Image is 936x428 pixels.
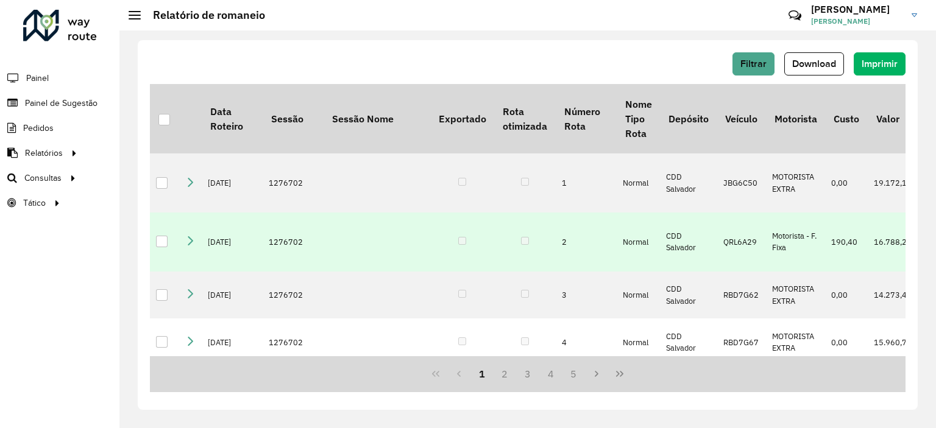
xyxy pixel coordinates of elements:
td: Normal [617,212,660,272]
td: 16.788,29 [868,212,918,272]
td: MOTORISTA EXTRA [766,318,825,366]
td: QRL6A29 [717,212,766,272]
td: JBG6C50 [717,153,766,212]
td: MOTORISTA EXTRA [766,272,825,319]
span: [PERSON_NAME] [811,16,902,27]
th: Sessão [263,84,324,153]
button: 1 [470,362,494,385]
td: 1 [556,153,617,212]
td: RBD7G67 [717,318,766,366]
button: Next Page [585,362,608,385]
span: Tático [23,197,46,209]
td: Normal [617,318,660,366]
td: 3 [556,272,617,319]
button: Imprimir [854,52,906,75]
td: 1276702 [263,153,324,212]
td: 1276702 [263,272,324,319]
th: Motorista [766,84,825,153]
td: [DATE] [202,318,263,366]
td: CDD Salvador [660,153,717,212]
th: Valor [868,84,918,153]
td: 2 [556,212,617,272]
span: Download [792,58,836,69]
span: Painel [26,72,49,85]
td: RBD7G62 [717,272,766,319]
h2: Relatório de romaneio [141,9,265,22]
th: Custo [825,84,867,153]
td: 4 [556,318,617,366]
td: 0,00 [825,318,867,366]
td: 0,00 [825,272,867,319]
td: MOTORISTA EXTRA [766,153,825,212]
a: Contato Rápido [782,2,808,29]
td: CDD Salvador [660,318,717,366]
td: [DATE] [202,153,263,212]
td: 14.273,43 [868,272,918,319]
span: Pedidos [23,122,54,135]
button: 5 [562,362,586,385]
th: Sessão Nome [324,84,430,153]
span: Imprimir [862,58,898,69]
button: 4 [539,362,562,385]
button: Download [784,52,844,75]
td: 1276702 [263,212,324,272]
th: Data Roteiro [202,84,263,153]
th: Número Rota [556,84,617,153]
td: 0,00 [825,153,867,212]
td: 1276702 [263,318,324,366]
td: CDD Salvador [660,212,717,272]
span: Painel de Sugestão [25,97,97,110]
span: Filtrar [740,58,767,69]
button: 3 [516,362,539,385]
button: Filtrar [732,52,775,75]
td: 19.172,18 [868,153,918,212]
button: Last Page [608,362,631,385]
td: CDD Salvador [660,272,717,319]
td: 15.960,74 [868,318,918,366]
td: [DATE] [202,272,263,319]
th: Veículo [717,84,766,153]
td: Motorista - F. Fixa [766,212,825,272]
td: Normal [617,153,660,212]
h3: [PERSON_NAME] [811,4,902,15]
td: Normal [617,272,660,319]
td: [DATE] [202,212,263,272]
span: Consultas [24,172,62,184]
th: Nome Tipo Rota [617,84,660,153]
button: 2 [493,362,516,385]
th: Depósito [660,84,717,153]
th: Exportado [430,84,494,153]
th: Rota otimizada [494,84,555,153]
span: Relatórios [25,147,63,160]
td: 190,40 [825,212,867,272]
